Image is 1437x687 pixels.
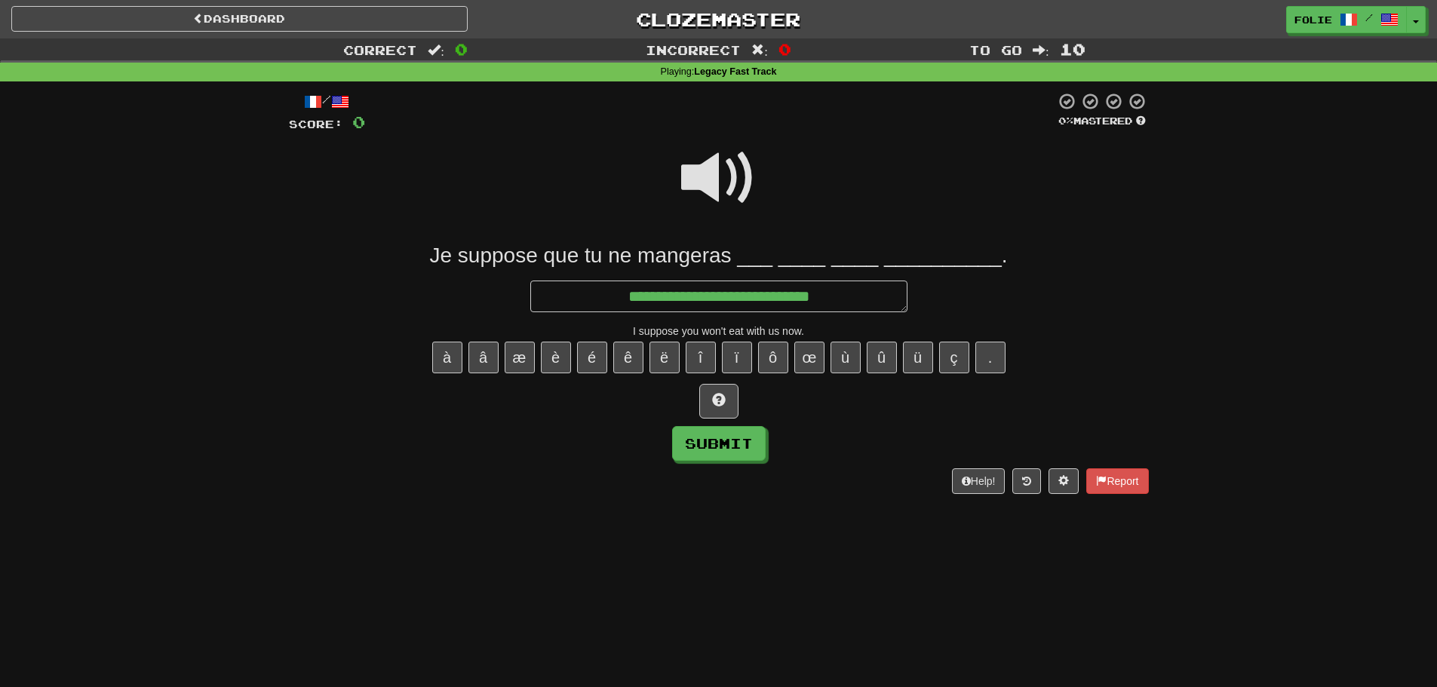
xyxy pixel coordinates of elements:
button: . [975,342,1006,373]
span: : [1033,44,1049,57]
span: 0 [778,40,791,58]
span: : [428,44,444,57]
span: : [751,44,768,57]
button: â [468,342,499,373]
strong: Legacy Fast Track [694,66,776,77]
span: / [1365,12,1373,23]
span: Score: [289,118,343,130]
button: Hint! [699,384,738,419]
span: Incorrect [646,42,741,57]
div: / [289,92,365,111]
button: æ [505,342,535,373]
button: ë [649,342,680,373]
span: To go [969,42,1022,57]
span: 10 [1060,40,1085,58]
div: I suppose you won't eat with us now. [289,324,1149,339]
button: ê [613,342,643,373]
button: î [686,342,716,373]
button: è [541,342,571,373]
button: à [432,342,462,373]
a: folie / [1286,6,1407,33]
button: Round history (alt+y) [1012,468,1041,494]
span: folie [1294,13,1332,26]
button: ü [903,342,933,373]
a: Dashboard [11,6,468,32]
span: 0 [352,112,365,131]
button: ô [758,342,788,373]
button: Submit [672,426,766,461]
button: œ [794,342,824,373]
span: Correct [343,42,417,57]
button: Report [1086,468,1148,494]
button: û [867,342,897,373]
button: Help! [952,468,1006,494]
button: ù [831,342,861,373]
div: Je suppose que tu ne mangeras ___ ____ ____ __________. [289,242,1149,269]
span: 0 % [1058,115,1073,127]
a: Clozemaster [490,6,947,32]
button: ç [939,342,969,373]
div: Mastered [1055,115,1149,128]
span: 0 [455,40,468,58]
button: é [577,342,607,373]
button: ï [722,342,752,373]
